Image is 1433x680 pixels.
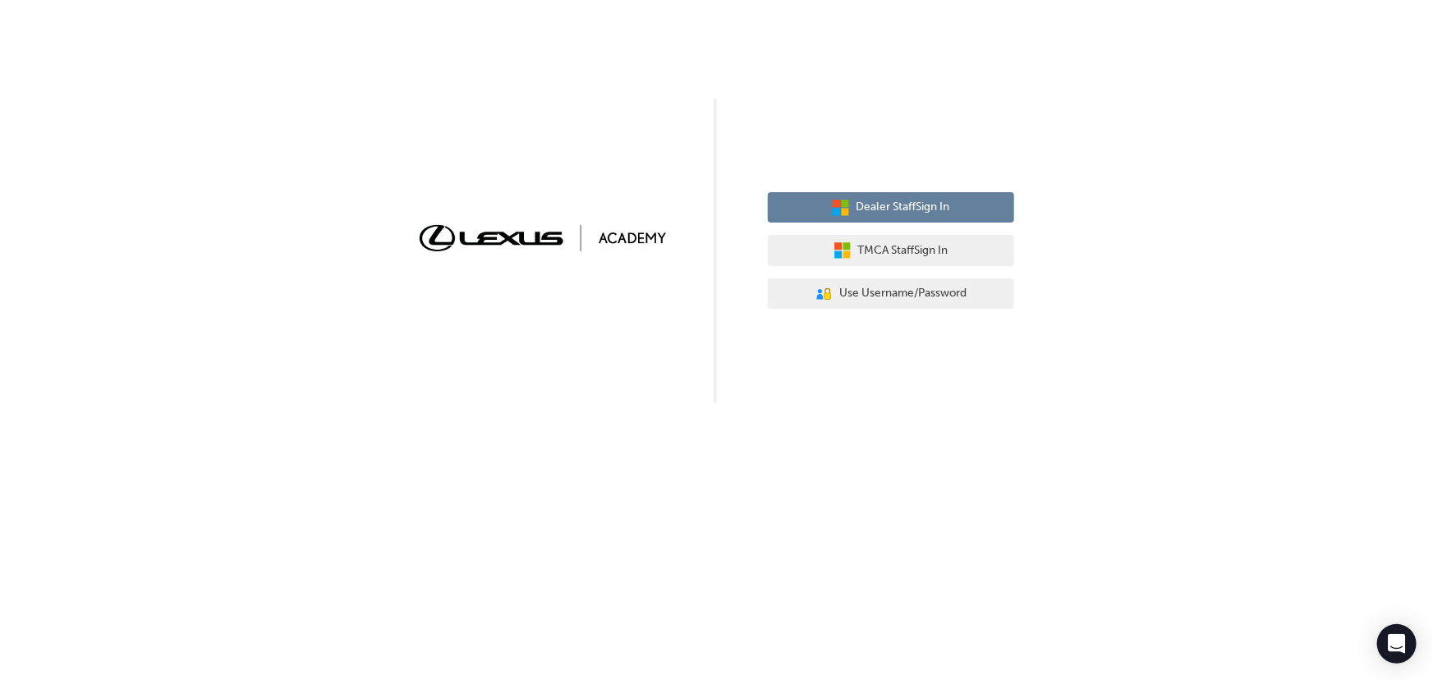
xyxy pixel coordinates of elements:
span: Use Username/Password [839,284,967,303]
span: Dealer Staff Sign In [857,198,950,217]
span: TMCA Staff Sign In [858,241,948,260]
button: Use Username/Password [768,278,1014,310]
div: Open Intercom Messenger [1377,624,1417,664]
img: Trak [420,225,666,250]
button: TMCA StaffSign In [768,235,1014,266]
button: Dealer StaffSign In [768,192,1014,223]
